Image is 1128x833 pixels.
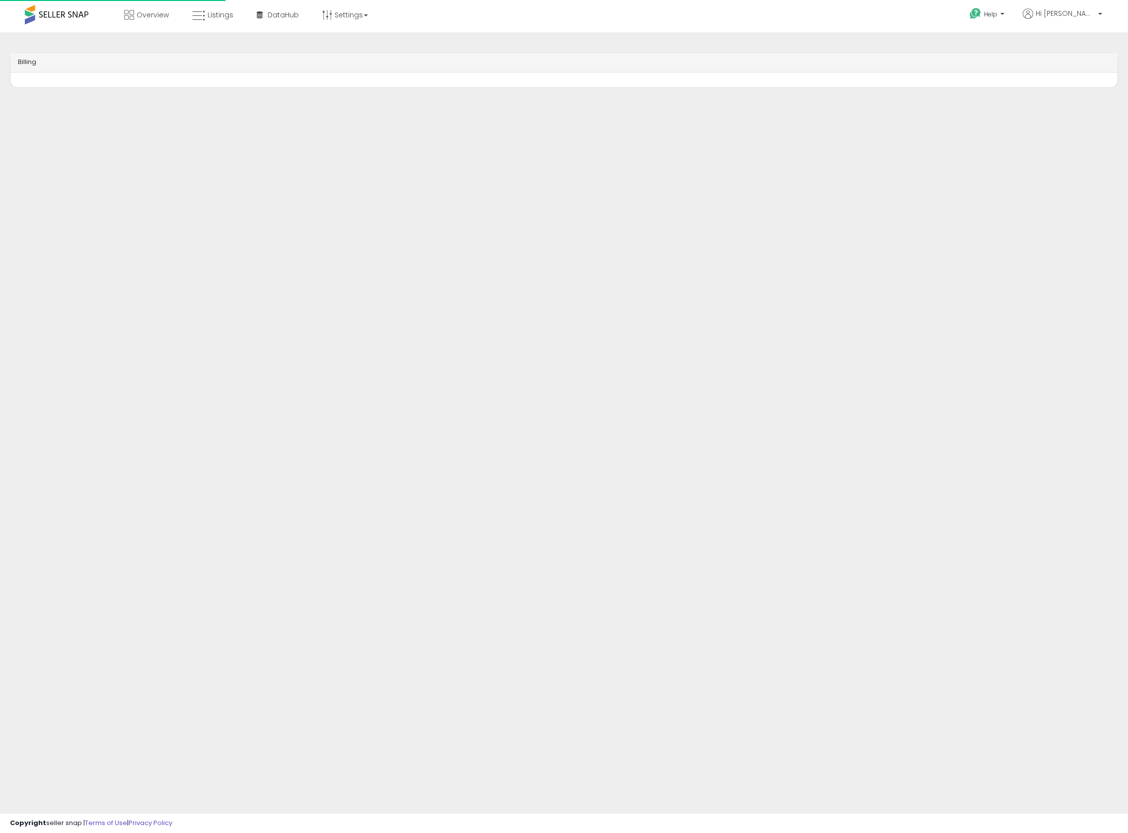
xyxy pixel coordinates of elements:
[268,10,299,20] span: DataHub
[984,10,997,18] span: Help
[969,7,982,20] i: Get Help
[10,53,1118,72] div: Billing
[1036,8,1095,18] span: Hi [PERSON_NAME]
[208,10,233,20] span: Listings
[137,10,169,20] span: Overview
[1023,8,1102,31] a: Hi [PERSON_NAME]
